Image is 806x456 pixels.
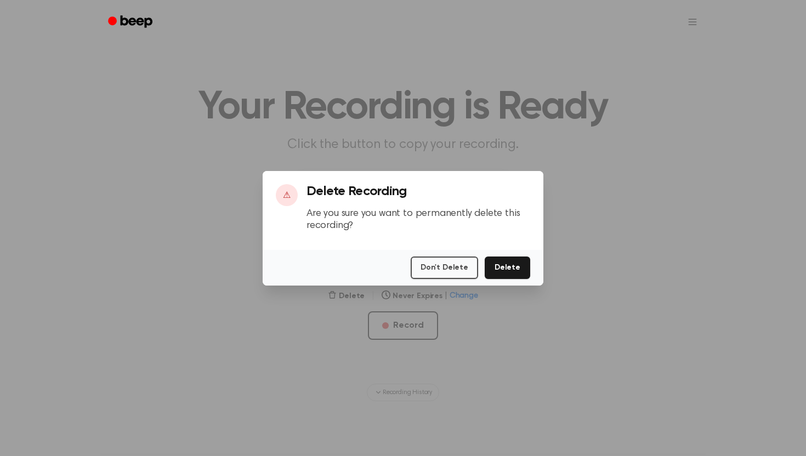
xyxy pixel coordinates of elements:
[100,12,162,33] a: Beep
[306,208,530,232] p: Are you sure you want to permanently delete this recording?
[306,184,530,199] h3: Delete Recording
[679,9,706,35] button: Open menu
[276,184,298,206] div: ⚠
[485,256,530,279] button: Delete
[411,256,478,279] button: Don't Delete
